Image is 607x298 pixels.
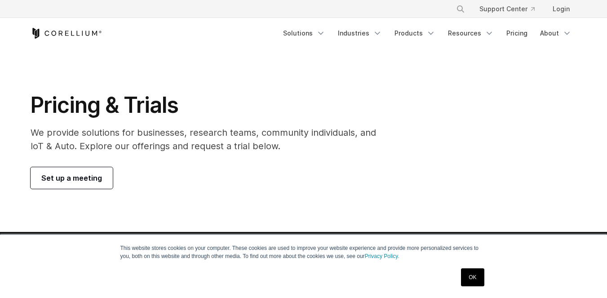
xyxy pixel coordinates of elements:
[31,167,113,189] a: Set up a meeting
[545,1,577,17] a: Login
[452,1,469,17] button: Search
[472,1,542,17] a: Support Center
[365,253,399,259] a: Privacy Policy.
[278,25,577,41] div: Navigation Menu
[278,25,331,41] a: Solutions
[535,25,577,41] a: About
[445,1,577,17] div: Navigation Menu
[31,92,389,119] h1: Pricing & Trials
[41,173,102,183] span: Set up a meeting
[389,25,441,41] a: Products
[31,28,102,39] a: Corellium Home
[501,25,533,41] a: Pricing
[31,126,389,153] p: We provide solutions for businesses, research teams, community individuals, and IoT & Auto. Explo...
[332,25,387,41] a: Industries
[120,244,487,260] p: This website stores cookies on your computer. These cookies are used to improve your website expe...
[461,268,484,286] a: OK
[443,25,499,41] a: Resources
